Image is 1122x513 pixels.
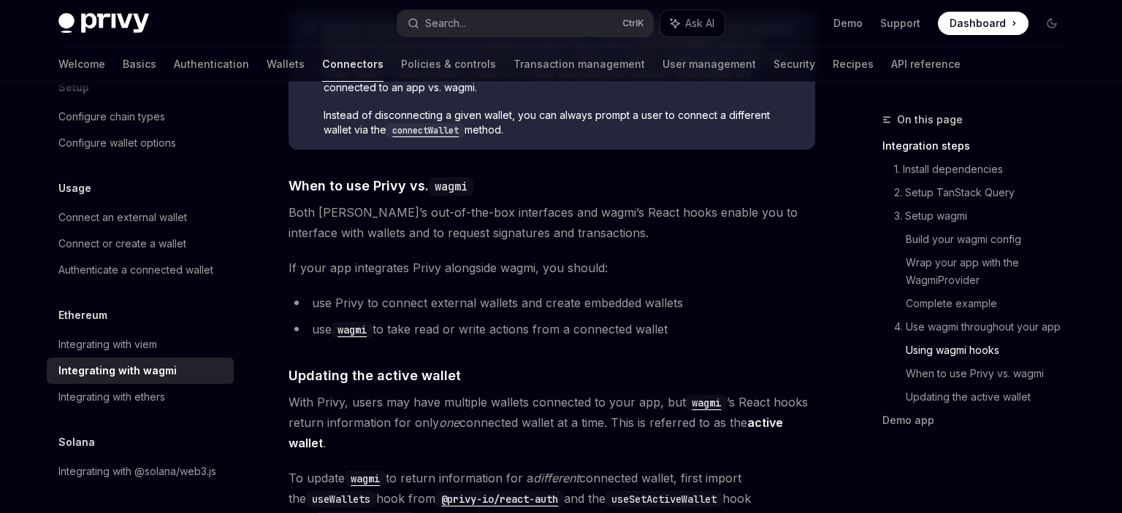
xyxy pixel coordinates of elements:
div: Integrating with wagmi [58,362,177,379]
li: use to take read or write actions from a connected wallet [289,319,815,339]
a: Demo app [882,409,1075,432]
button: Ask AI [660,10,725,36]
span: Dashboard [950,16,1006,31]
a: Wrap your app with the WagmiProvider [906,251,1075,292]
a: When to use Privy vs. wagmi [906,362,1075,385]
a: Connect or create a wallet [47,231,234,257]
a: Connectors [322,47,383,82]
span: Both [PERSON_NAME]’s out-of-the-box interfaces and wagmi’s React hooks enable you to interface wi... [289,202,815,243]
a: User management [663,47,756,82]
a: Wallets [267,47,305,82]
code: wagmi [332,322,373,338]
span: Instead of disconnecting a given wallet, you can always prompt a user to connect a different wall... [324,108,801,138]
img: dark logo [58,13,149,34]
div: Search... [425,15,466,32]
button: Toggle dark mode [1040,12,1064,35]
a: 2. Setup TanStack Query [894,181,1075,204]
a: Configure chain types [47,104,234,130]
a: Complete example [906,292,1075,315]
div: Authenticate a connected wallet [58,261,213,279]
code: wagmi [686,395,727,411]
span: When to use Privy vs. [289,176,473,196]
a: Configure wallet options [47,130,234,156]
a: Authentication [174,47,249,82]
span: If your app integrates Privy alongside wagmi, you should: [289,258,815,278]
div: Connect an external wallet [58,209,187,226]
a: 3. Setup wagmi [894,204,1075,228]
a: Integration steps [882,134,1075,158]
a: Support [880,16,920,31]
a: Demo [833,16,863,31]
a: Integrating with viem [47,331,234,358]
div: Integrating with @solana/web3.js [58,463,216,480]
a: Dashboard [938,12,1028,35]
li: use Privy to connect external wallets and create embedded wallets [289,293,815,313]
code: connectWallet [386,123,465,138]
div: Integrating with viem [58,336,157,353]
code: wagmi [345,471,386,487]
a: Integrating with @solana/web3.js [47,458,234,485]
span: On this page [897,111,963,128]
a: API reference [891,47,961,82]
code: useWallets [306,491,376,507]
span: Updating the active wallet [289,366,461,385]
a: Authenticate a connected wallet [47,257,234,283]
span: Ask AI [685,16,714,31]
a: Transaction management [514,47,645,82]
a: Connect an external wallet [47,204,234,231]
a: 1. Install dependencies [894,158,1075,181]
a: wagmi [686,395,727,409]
span: Ctrl K [622,18,644,29]
code: useSetActiveWallet [606,491,722,507]
a: wagmi [345,471,386,485]
a: Welcome [58,47,105,82]
button: Search...CtrlK [397,10,653,36]
a: Updating the active wallet [906,385,1075,409]
div: Integrating with ethers [58,388,165,406]
h5: Usage [58,180,91,197]
a: Basics [123,47,156,82]
a: Integrating with ethers [47,384,234,410]
a: Policies & controls [401,47,496,82]
h5: Ethereum [58,306,107,324]
em: different [533,471,579,485]
code: wagmi [429,177,473,196]
strong: active wallet [289,415,783,450]
h5: Solana [58,433,95,451]
span: With Privy, users may have multiple wallets connected to your app, but ’s React hooks return info... [289,392,815,453]
div: Configure chain types [58,108,165,126]
a: wagmi [332,322,373,336]
code: @privy-io/react-auth [435,491,564,507]
div: Connect or create a wallet [58,235,186,252]
a: Build your wagmi config [906,228,1075,251]
a: 4. Use wagmi throughout your app [894,315,1075,339]
em: one [439,415,459,430]
div: Configure wallet options [58,134,176,152]
a: Recipes [833,47,874,82]
a: @privy-io/react-auth [435,491,564,506]
a: Security [774,47,815,82]
a: Using wagmi hooks [906,339,1075,362]
a: connectWallet [386,123,465,136]
a: Integrating with wagmi [47,358,234,384]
